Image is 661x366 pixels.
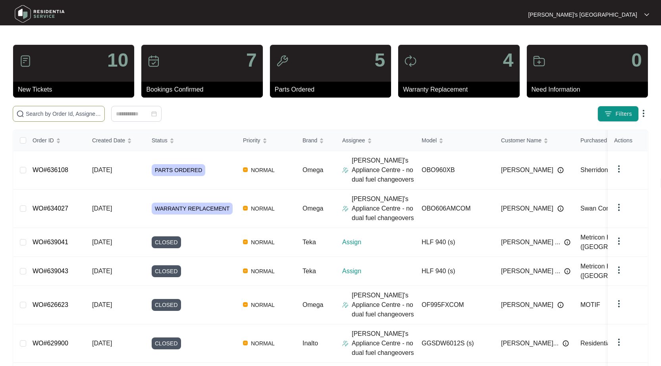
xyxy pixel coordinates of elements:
[92,340,112,347] span: [DATE]
[415,286,495,324] td: OF995FXCOM
[631,51,642,70] p: 0
[608,130,648,151] th: Actions
[92,301,112,308] span: [DATE]
[243,167,248,172] img: Vercel Logo
[336,130,415,151] th: Assignee
[92,239,112,245] span: [DATE]
[248,266,278,276] span: NORMAL
[533,55,545,67] img: icon
[604,110,612,118] img: filter icon
[557,205,564,212] img: Info icon
[152,299,181,311] span: CLOSED
[415,151,495,190] td: OBO960XB
[152,236,181,248] span: CLOSED
[503,51,514,70] p: 4
[92,167,112,173] span: [DATE]
[92,268,112,274] span: [DATE]
[564,268,570,274] img: Info icon
[501,136,542,145] span: Customer Name
[501,266,560,276] span: [PERSON_NAME] ...
[501,238,560,247] span: [PERSON_NAME] ...
[563,340,569,347] img: Info icon
[580,301,600,308] span: MOTIF
[342,205,349,212] img: Assigner Icon
[147,55,160,67] img: icon
[564,239,570,245] img: Info icon
[342,340,349,347] img: Assigner Icon
[16,110,24,118] img: search-icon
[248,339,278,348] span: NORMAL
[532,85,648,94] p: Need Information
[614,236,624,246] img: dropdown arrow
[352,156,415,184] p: [PERSON_NAME]'s Appliance Centre - no dual fuel changeovers
[415,324,495,363] td: GGSDW6012S (s)
[107,51,128,70] p: 10
[415,228,495,257] td: HLF 940 (s)
[614,265,624,275] img: dropdown arrow
[243,268,248,273] img: Vercel Logo
[33,167,68,173] a: WO#636108
[152,203,233,215] span: WARRANTY REPLACEMENT
[243,240,248,244] img: Vercel Logo
[639,109,648,118] img: dropdown arrow
[580,136,621,145] span: Purchased From
[574,130,653,151] th: Purchased From
[248,238,278,247] span: NORMAL
[501,300,553,310] span: [PERSON_NAME]
[342,167,349,173] img: Assigner Icon
[33,340,68,347] a: WO#629900
[248,165,278,175] span: NORMAL
[248,204,278,213] span: NORMAL
[557,167,564,173] img: Info icon
[303,136,317,145] span: Brand
[557,302,564,308] img: Info icon
[303,268,316,274] span: Teka
[415,257,495,286] td: HLF 940 (s)
[237,130,296,151] th: Priority
[243,302,248,307] img: Vercel Logo
[303,340,318,347] span: Inalto
[501,204,553,213] span: [PERSON_NAME]
[495,130,574,151] th: Customer Name
[243,206,248,211] img: Vercel Logo
[33,301,68,308] a: WO#626623
[276,55,289,67] img: icon
[342,238,415,247] p: Assign
[614,203,624,212] img: dropdown arrow
[580,167,630,173] span: Sherridon Homes
[303,301,323,308] span: Omega
[303,205,323,212] span: Omega
[580,263,651,279] span: Metricon Homes ([GEOGRAPHIC_DATA])
[146,85,262,94] p: Bookings Confirmed
[528,11,637,19] p: [PERSON_NAME]'s [GEOGRAPHIC_DATA]
[33,239,68,245] a: WO#639041
[152,136,168,145] span: Status
[86,130,145,151] th: Created Date
[18,85,134,94] p: New Tickets
[614,337,624,347] img: dropdown arrow
[243,136,260,145] span: Priority
[342,266,415,276] p: Assign
[580,205,632,212] span: Swan Commercial
[580,234,651,250] span: Metricon Homes ([GEOGRAPHIC_DATA])
[12,2,67,26] img: residentia service logo
[92,136,125,145] span: Created Date
[152,337,181,349] span: CLOSED
[246,51,257,70] p: 7
[580,340,630,347] span: Residentia Group
[374,51,385,70] p: 5
[415,130,495,151] th: Model
[248,300,278,310] span: NORMAL
[33,205,68,212] a: WO#634027
[33,268,68,274] a: WO#639043
[303,167,323,173] span: Omega
[342,136,365,145] span: Assignee
[342,302,349,308] img: Assigner Icon
[243,341,248,345] img: Vercel Logo
[303,239,316,245] span: Teka
[644,13,649,17] img: dropdown arrow
[614,164,624,174] img: dropdown arrow
[615,110,632,118] span: Filters
[19,55,32,67] img: icon
[26,130,86,151] th: Order ID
